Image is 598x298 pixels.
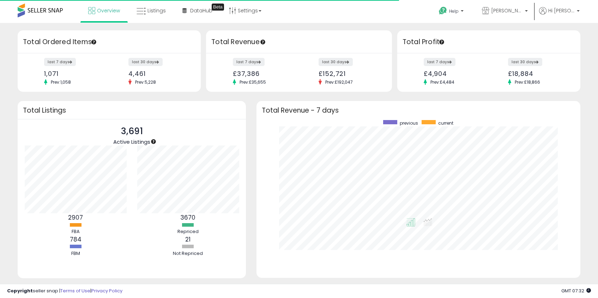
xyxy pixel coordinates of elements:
div: Tooltip anchor [439,39,445,45]
b: 2907 [68,213,83,222]
h3: Total Listings [23,108,241,113]
a: Help [433,1,471,23]
div: 1,071 [44,70,104,77]
h3: Total Profit [403,37,575,47]
div: 4,461 [128,70,188,77]
div: Tooltip anchor [260,39,266,45]
span: current [438,120,453,126]
b: 3670 [180,213,195,222]
div: £152,721 [319,70,380,77]
span: [PERSON_NAME] [491,7,523,14]
div: £4,904 [424,70,484,77]
span: Overview [97,7,120,14]
span: Active Listings [113,138,150,145]
div: £37,386 [233,70,294,77]
span: Listings [147,7,166,14]
div: Tooltip anchor [91,39,97,45]
div: Tooltip anchor [212,4,224,11]
div: Tooltip anchor [150,138,157,145]
div: FBM [54,250,97,257]
span: previous [400,120,418,126]
div: Repriced [167,228,209,235]
a: Privacy Policy [91,287,122,294]
span: DataHub [190,7,212,14]
h3: Total Ordered Items [23,37,195,47]
label: last 7 days [44,58,76,66]
a: Terms of Use [60,287,90,294]
b: 21 [185,235,191,244]
div: £18,884 [508,70,568,77]
span: Prev: £4,484 [427,79,458,85]
span: Prev: £192,047 [322,79,356,85]
label: last 7 days [233,58,265,66]
strong: Copyright [7,287,33,294]
span: Prev: £18,866 [511,79,544,85]
span: Prev: £35,655 [236,79,270,85]
h3: Total Revenue - 7 days [262,108,575,113]
span: Prev: 1,058 [47,79,74,85]
label: last 7 days [424,58,455,66]
span: Prev: 5,228 [132,79,159,85]
div: FBA [54,228,97,235]
label: last 30 days [508,58,542,66]
p: 3,691 [113,125,150,138]
label: last 30 days [319,58,353,66]
b: 784 [70,235,81,244]
span: Hi [PERSON_NAME] [548,7,575,14]
i: Get Help [439,6,447,15]
a: Hi [PERSON_NAME] [539,7,580,23]
span: Help [449,8,459,14]
label: last 30 days [128,58,163,66]
span: 2025-09-9 07:32 GMT [561,287,591,294]
h3: Total Revenue [211,37,387,47]
div: seller snap | | [7,288,122,294]
div: Not Repriced [167,250,209,257]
